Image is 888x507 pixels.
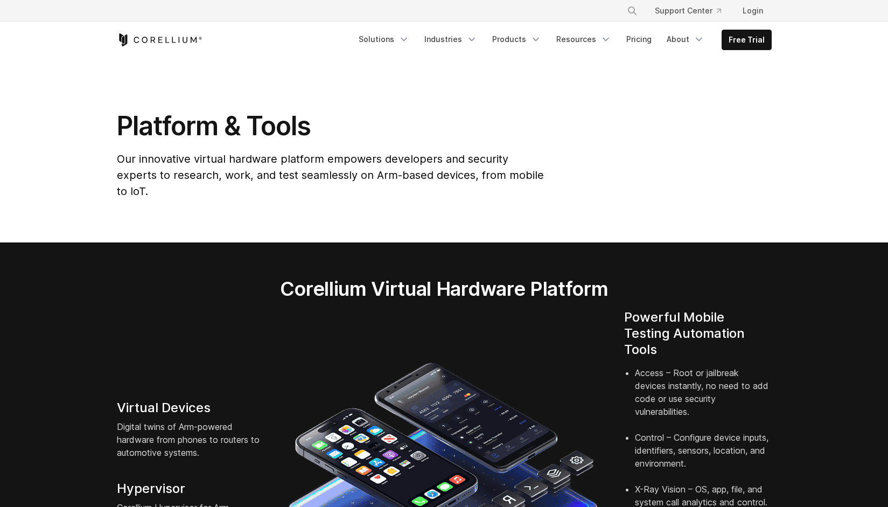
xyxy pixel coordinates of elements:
h4: Virtual Devices [117,400,264,416]
a: Corellium Home [117,33,202,46]
a: Resources [550,30,618,49]
div: Navigation Menu [614,1,772,20]
a: Solutions [352,30,416,49]
li: Access – Root or jailbreak devices instantly, no need to add code or use security vulnerabilities. [635,366,772,431]
button: Search [623,1,642,20]
h4: Powerful Mobile Testing Automation Tools [624,309,772,358]
a: Products [486,30,548,49]
div: Navigation Menu [352,30,772,50]
h2: Corellium Virtual Hardware Platform [229,277,659,301]
span: Our innovative virtual hardware platform empowers developers and security experts to research, wo... [117,152,544,198]
a: About [660,30,711,49]
h4: Hypervisor [117,481,264,497]
h1: Platform & Tools [117,110,546,142]
a: Free Trial [722,30,771,50]
a: Login [734,1,772,20]
a: Industries [418,30,484,49]
a: Support Center [646,1,730,20]
p: Digital twins of Arm-powered hardware from phones to routers to automotive systems. [117,420,264,459]
a: Pricing [620,30,658,49]
li: Control – Configure device inputs, identifiers, sensors, location, and environment. [635,431,772,483]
